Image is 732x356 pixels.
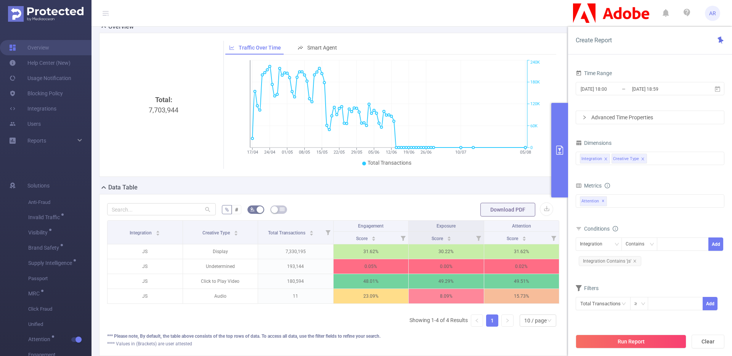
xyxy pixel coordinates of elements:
[183,259,258,274] p: Undetermined
[108,183,138,192] h2: Data Table
[309,233,313,235] i: icon: caret-down
[28,291,42,296] span: MRC
[368,160,411,166] span: Total Transactions
[475,318,479,323] i: icon: left
[28,301,91,317] span: Click Fraud
[576,37,612,44] span: Create Report
[612,154,647,164] li: Creative Type
[505,318,510,323] i: icon: right
[334,274,409,289] p: 48.01 %
[507,236,519,241] span: Score
[334,244,409,259] p: 31.62 %
[183,289,258,303] p: Audio
[358,223,384,229] span: Engagement
[409,314,468,327] li: Showing 1-4 of 4 Results
[108,22,134,31] h2: Overview
[580,196,607,206] span: Attention
[437,223,456,229] span: Exposure
[522,238,527,240] i: icon: caret-down
[486,314,498,327] li: 1
[28,230,50,235] span: Visibility
[613,226,618,231] i: icon: info-circle
[447,235,451,237] i: icon: caret-up
[473,232,484,244] i: Filter menu
[581,154,602,164] div: Integration
[108,259,183,274] p: JS
[372,238,376,240] i: icon: caret-down
[258,259,333,274] p: 193,144
[351,150,362,155] tspan: 29/05
[9,116,41,131] a: Users
[234,229,238,232] i: icon: caret-up
[183,274,258,289] p: Click to Play Video
[156,229,160,234] div: Sort
[229,45,234,50] i: icon: line-chart
[580,154,610,164] li: Integration
[703,297,718,310] button: Add
[582,115,587,120] i: icon: right
[604,157,608,162] i: icon: close
[398,232,408,244] i: Filter menu
[299,150,310,155] tspan: 08/05
[631,84,693,94] input: End date
[258,274,333,289] p: 180,594
[368,150,379,155] tspan: 05/06
[234,229,238,234] div: Sort
[580,84,642,94] input: Start date
[108,244,183,259] p: JS
[258,289,333,303] p: 11
[650,242,654,247] i: icon: down
[107,340,559,347] div: **** Values in (Brackets) are user attested
[28,245,62,250] span: Brand Safety
[28,317,91,332] span: Unified
[530,123,538,128] tspan: 60K
[486,315,498,326] a: 1
[107,333,559,340] div: *** Please note, By default, the table above consists of the top rows of data. To access all data...
[520,150,531,155] tspan: 05/08
[471,314,483,327] li: Previous Page
[605,183,610,188] i: icon: info-circle
[316,150,327,155] tspan: 15/05
[27,138,46,144] span: Reports
[455,150,466,155] tspan: 10/07
[110,95,217,223] div: 7,703,944
[27,133,46,148] a: Reports
[432,236,444,241] span: Score
[156,229,160,232] i: icon: caret-up
[580,238,608,250] div: Integration
[9,55,71,71] a: Help Center (New)
[250,207,255,212] i: icon: bg-colors
[386,150,397,155] tspan: 12/06
[107,203,216,215] input: Search...
[522,235,527,240] div: Sort
[447,235,451,240] div: Sort
[183,244,258,259] p: Display
[613,154,639,164] div: Creative Type
[522,235,527,237] i: icon: caret-up
[409,274,484,289] p: 49.29 %
[584,226,618,232] span: Conditions
[323,221,333,244] i: Filter menu
[634,297,642,310] div: ≥
[8,6,83,22] img: Protected Media
[576,111,724,124] div: icon: rightAdvanced Time Properties
[28,337,53,342] span: Attention
[576,285,599,291] span: Filters
[641,157,645,162] i: icon: close
[372,235,376,237] i: icon: caret-up
[530,60,540,65] tspan: 240K
[641,301,645,307] i: icon: down
[501,314,514,327] li: Next Page
[9,86,63,101] a: Blocking Policy
[334,289,409,303] p: 23.09 %
[130,230,153,236] span: Integration
[225,207,229,213] span: %
[28,260,75,266] span: Supply Intelligence
[9,101,56,116] a: Integrations
[576,70,612,76] span: Time Range
[579,256,641,266] span: Integration Contains 'js'
[576,140,612,146] span: Dimensions
[239,45,281,51] span: Traffic Over Time
[309,229,314,234] div: Sort
[356,236,369,241] span: Score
